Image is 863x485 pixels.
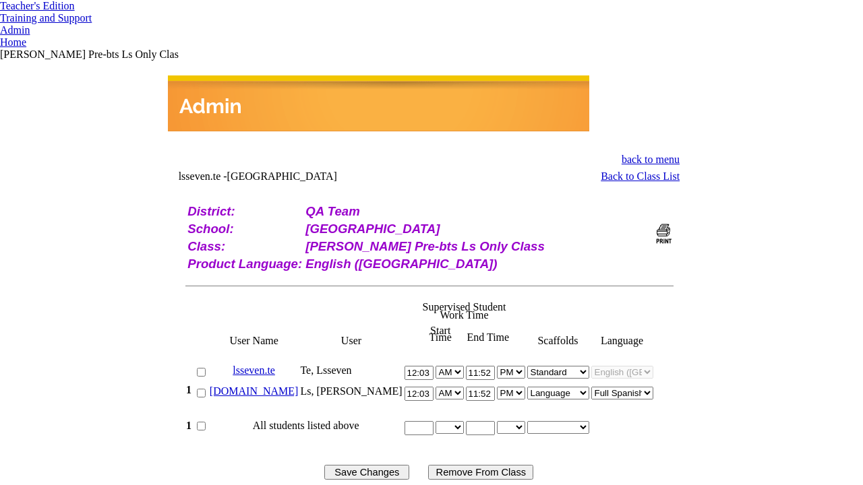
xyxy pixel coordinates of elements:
td: Language [591,295,655,349]
b: Product Language: [187,257,302,271]
img: teacher_arrow.png [75,3,82,9]
b: 1 [186,384,191,395]
a: [DOMAIN_NAME] [210,385,299,397]
b: District: [187,204,235,218]
b: Class: [187,239,225,253]
a: Back to Class List [601,170,680,182]
td: Start Time [417,324,464,344]
td: End Time [465,324,512,344]
td: User Name [209,295,300,349]
input: Use this button to remove the selected users from your class list. [428,465,533,480]
a: back to menu [622,154,680,165]
td: User [299,295,403,349]
td: QA Team [305,203,651,220]
td: lsseven.te - [179,170,487,183]
img: header [168,75,589,131]
span: Te, Lsseven [300,364,351,376]
td: All students listed above [209,418,404,439]
td: [GEOGRAPHIC_DATA] [305,221,651,237]
img: print_bw_off.gif [655,223,672,244]
b: School: [187,222,233,236]
td: Ls, [PERSON_NAME] [299,383,403,404]
a: lsseven.te [233,364,275,376]
b: 1 [186,420,191,431]
td: Supervised Student Work Time [417,300,511,323]
nobr: [GEOGRAPHIC_DATA] [227,170,337,182]
td: [PERSON_NAME] Pre-bts Ls Only Class [305,238,651,255]
td: Scaffolds [527,295,591,349]
input: Save Changes [324,465,409,480]
td: English ([GEOGRAPHIC_DATA]) [305,256,651,272]
img: teacher_arrow_small.png [92,18,97,22]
